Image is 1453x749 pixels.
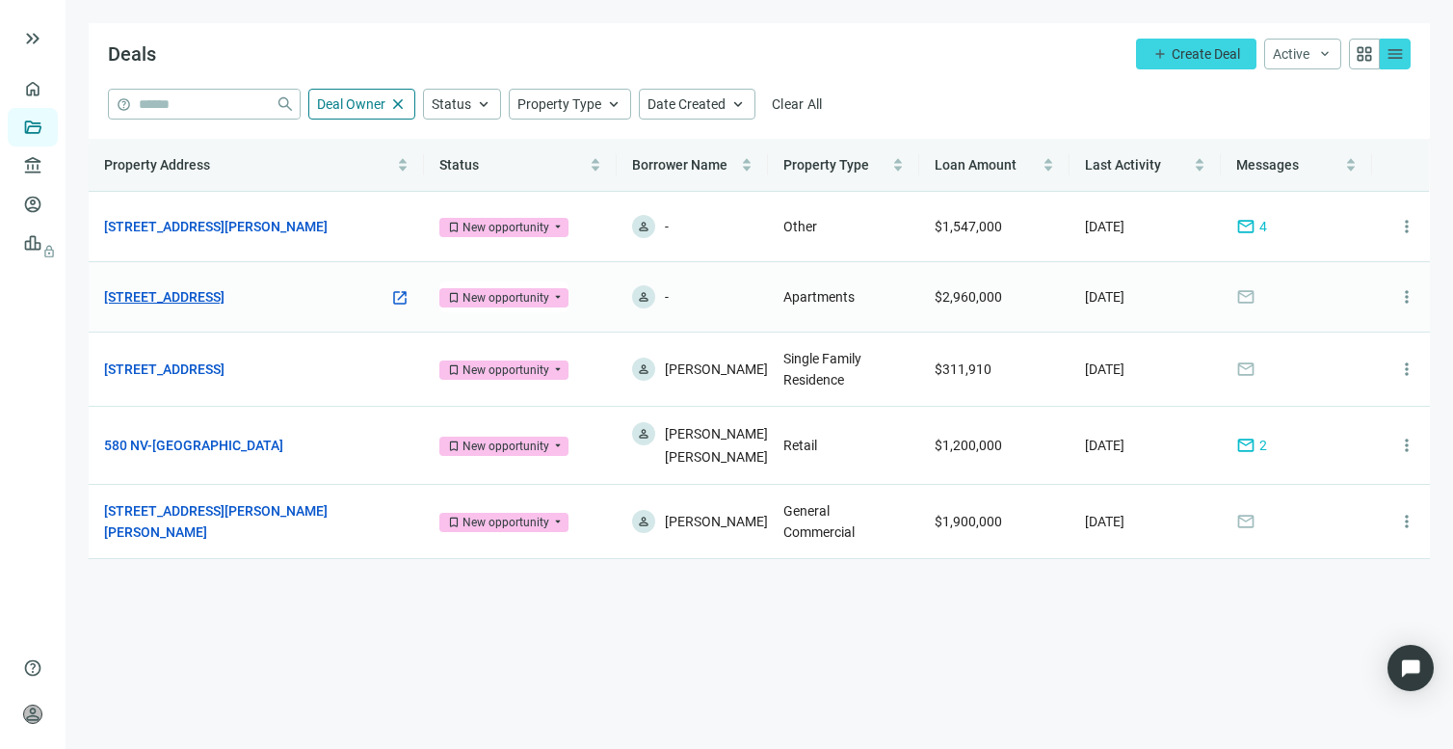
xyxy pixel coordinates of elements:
span: open_in_new [391,289,409,307]
span: keyboard_arrow_up [475,95,492,113]
span: bookmark [447,291,461,305]
button: more_vert [1387,426,1426,465]
span: $2,960,000 [935,289,1002,305]
span: help [23,658,42,678]
span: $311,910 [935,361,991,377]
button: more_vert [1387,278,1426,316]
span: keyboard_arrow_up [729,95,747,113]
span: person [637,362,650,376]
button: addCreate Deal [1136,39,1256,69]
span: [DATE] [1085,289,1124,305]
span: $1,547,000 [935,219,1002,234]
span: [PERSON_NAME] [665,510,768,533]
span: $1,900,000 [935,514,1002,529]
button: more_vert [1387,207,1426,246]
span: bookmark [447,516,461,529]
span: [DATE] [1085,438,1124,453]
span: bookmark [447,363,461,377]
span: Loan Amount [935,157,1017,173]
span: close [389,95,407,113]
span: more_vert [1397,287,1416,307]
span: 2 [1259,435,1267,456]
span: Create Deal [1172,46,1240,62]
span: [DATE] [1085,219,1124,234]
span: person [637,515,650,528]
span: bookmark [447,221,461,234]
span: Status [439,157,479,173]
span: Single Family Residence [783,351,861,388]
span: Other [783,219,817,234]
span: mail [1236,287,1255,307]
button: Clear All [763,89,832,120]
span: person [637,427,650,441]
span: Date Created [647,96,726,112]
span: menu [1386,44,1405,64]
span: person [637,290,650,304]
div: New opportunity [462,513,549,532]
span: mail [1236,360,1255,379]
span: Status [432,96,471,112]
span: Messages [1236,157,1299,173]
div: New opportunity [462,218,549,237]
a: [STREET_ADDRESS] [104,359,225,380]
span: Borrower Name [632,157,727,173]
span: more_vert [1397,436,1416,455]
a: [STREET_ADDRESS][PERSON_NAME] [104,216,328,237]
button: Activekeyboard_arrow_down [1264,39,1341,69]
span: [PERSON_NAME] [665,358,768,381]
span: Apartments [783,289,855,305]
span: more_vert [1397,217,1416,236]
a: open_in_new [391,288,409,309]
span: [PERSON_NAME] [PERSON_NAME] [665,422,768,468]
button: keyboard_double_arrow_right [21,27,44,50]
span: [DATE] [1085,514,1124,529]
span: Property Type [783,157,869,173]
span: - [665,285,669,308]
button: more_vert [1387,502,1426,541]
span: Clear All [772,96,823,112]
span: more_vert [1397,360,1416,379]
span: mail [1236,217,1255,236]
span: mail [1236,512,1255,531]
span: 4 [1259,216,1267,237]
span: mail [1236,436,1255,455]
span: Property Address [104,157,210,173]
a: 580 NV-[GEOGRAPHIC_DATA] [104,435,283,456]
span: [DATE] [1085,361,1124,377]
span: more_vert [1397,512,1416,531]
span: Active [1273,46,1309,62]
span: add [1152,46,1168,62]
button: more_vert [1387,350,1426,388]
span: - [665,215,669,238]
a: [STREET_ADDRESS] [104,286,225,308]
span: person [637,220,650,233]
span: Deal Owner [317,96,385,112]
div: Open Intercom Messenger [1387,645,1434,691]
div: New opportunity [462,361,549,380]
span: keyboard_arrow_up [605,95,622,113]
a: [STREET_ADDRESS][PERSON_NAME][PERSON_NAME] [104,500,389,543]
span: General Commercial [783,503,855,540]
div: New opportunity [462,288,549,308]
span: Property Type [517,96,601,112]
span: grid_view [1355,44,1374,64]
span: help [117,97,131,112]
span: Last Activity [1085,157,1161,173]
span: person [23,705,42,724]
span: $1,200,000 [935,438,1002,453]
span: bookmark [447,440,461,453]
div: New opportunity [462,437,549,456]
span: Retail [783,438,817,453]
span: keyboard_arrow_down [1317,46,1333,62]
